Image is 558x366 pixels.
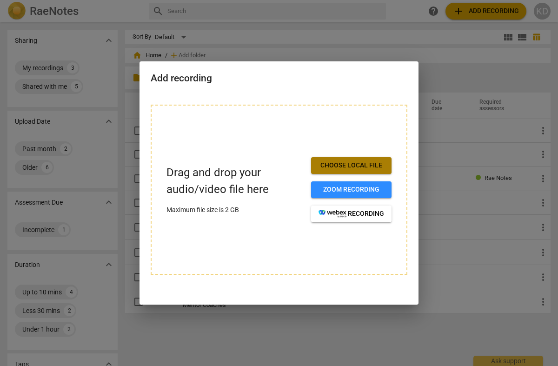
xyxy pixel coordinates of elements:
button: recording [311,206,392,222]
p: Drag and drop your audio/video file here [166,165,304,197]
span: Choose local file [319,161,384,170]
h2: Add recording [151,73,407,84]
span: recording [319,209,384,219]
button: Choose local file [311,157,392,174]
span: Zoom recording [319,185,384,194]
p: Maximum file size is 2 GB [166,205,304,215]
button: Zoom recording [311,181,392,198]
